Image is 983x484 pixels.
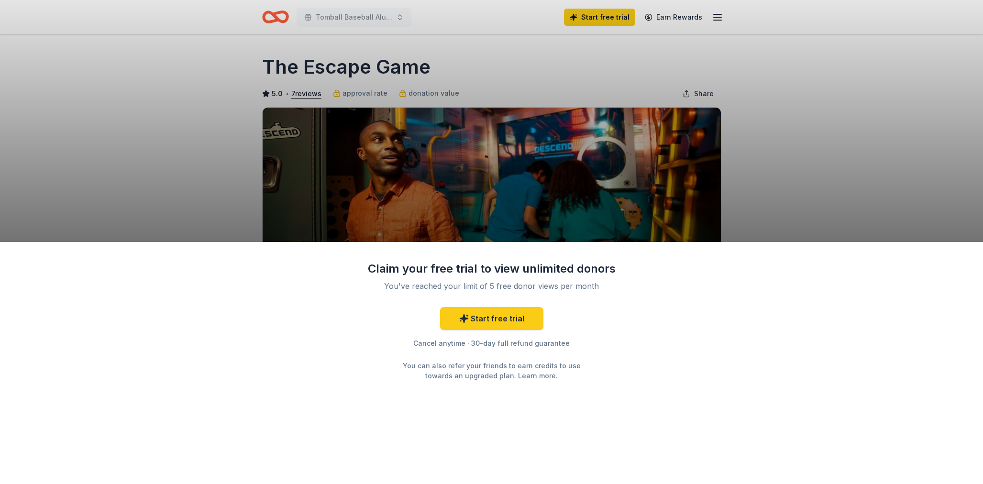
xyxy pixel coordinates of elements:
[367,338,616,349] div: Cancel anytime · 30-day full refund guarantee
[379,280,605,292] div: You've reached your limit of 5 free donor views per month
[518,371,556,381] a: Learn more
[440,307,543,330] a: Start free trial
[367,261,616,276] div: Claim your free trial to view unlimited donors
[394,361,589,381] div: You can also refer your friends to earn credits to use towards an upgraded plan. .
